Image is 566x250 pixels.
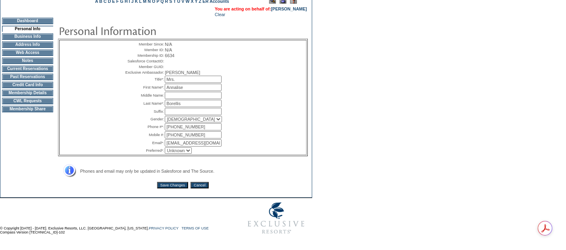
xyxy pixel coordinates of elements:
td: Last Name*: [123,100,164,107]
a: PRIVACY POLICY [149,226,178,230]
td: Member ID: [123,48,164,52]
span: N/A [165,42,172,47]
td: CWL Requests [2,98,53,104]
img: Address Info [58,164,76,178]
img: Exclusive Resorts [240,198,312,238]
td: Membership Share [2,106,53,112]
input: Cancel [191,182,209,188]
td: Membership ID: [123,53,164,58]
span: You are acting on behalf of: [215,6,307,11]
a: TERMS OF USE [182,226,209,230]
td: Suffix: [123,108,164,115]
td: Address Info [2,41,53,48]
td: Business Info [2,33,53,40]
td: Mobile #: [123,131,164,138]
span: [PERSON_NAME] [165,70,200,75]
img: pgTtlPersonalInfo.gif [58,23,220,39]
td: Member Since: [123,42,164,47]
td: Personal Info [2,26,53,32]
td: Preferred*: [123,147,164,154]
td: Phone #*: [123,123,164,130]
a: Clear [215,12,225,17]
span: N/A [165,48,172,52]
td: Web Access [2,50,53,56]
td: Middle Name: [123,92,164,99]
td: Gender: [123,116,164,122]
td: Notes [2,58,53,64]
td: Past Reservations [2,74,53,80]
td: Member GUID: [123,64,164,69]
td: First Name*: [123,84,164,91]
input: Save Changes [157,182,188,188]
td: Title*: [123,76,164,83]
td: Current Reservations [2,66,53,72]
td: Email*: [123,139,164,147]
td: Dashboard [2,18,53,24]
td: Credit Card Info [2,82,53,88]
span: Phones and email may only be updated in Salesforce and The Source. [80,169,214,174]
td: Salesforce ContactID: [123,59,164,64]
td: Exclusive Ambassador: [123,70,164,75]
a: [PERSON_NAME] [271,6,307,11]
span: 6634 [165,53,174,58]
td: Membership Details [2,90,53,96]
